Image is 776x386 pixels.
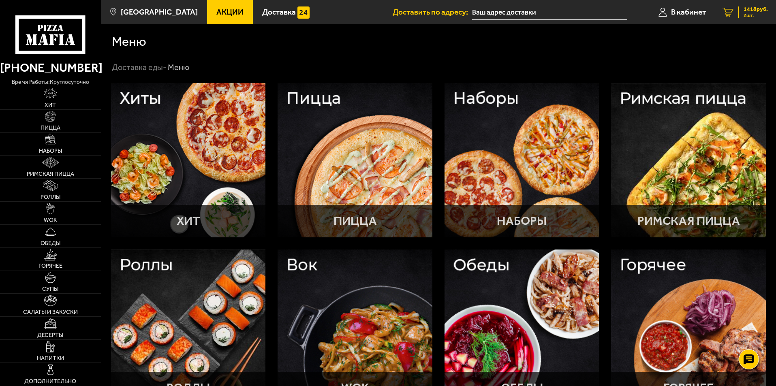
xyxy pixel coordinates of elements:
[297,6,310,19] img: 15daf4d41897b9f0e9f617042186c801.svg
[41,241,60,246] span: Обеды
[111,83,266,238] a: ХитХит
[39,148,62,154] span: Наборы
[121,8,198,16] span: [GEOGRAPHIC_DATA]
[744,13,768,18] span: 2 шт.
[744,6,768,12] span: 1418 руб.
[216,8,244,16] span: Акции
[611,83,766,238] a: Римская пиццаРимская пицца
[393,8,472,16] span: Доставить по адресу:
[637,215,740,227] p: Римская пицца
[177,215,200,227] p: Хит
[497,215,547,227] p: Наборы
[472,5,627,20] input: Ваш адрес доставки
[23,309,78,315] span: Салаты и закуски
[41,194,60,200] span: Роллы
[42,286,58,292] span: Супы
[37,333,63,338] span: Десерты
[472,5,627,20] span: улица Котина, 7к1, подъезд 2
[27,171,74,177] span: Римская пицца
[168,62,190,73] div: Меню
[41,125,60,131] span: Пицца
[24,379,76,384] span: Дополнительно
[671,8,706,16] span: В кабинет
[112,35,146,48] h1: Меню
[445,83,599,238] a: НаборыНаборы
[37,356,64,361] span: Напитки
[112,62,167,72] a: Доставка еды-
[38,263,62,269] span: Горячее
[333,215,377,227] p: Пицца
[278,83,432,238] a: ПиццаПицца
[44,218,57,223] span: WOK
[45,102,56,108] span: Хит
[262,8,296,16] span: Доставка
